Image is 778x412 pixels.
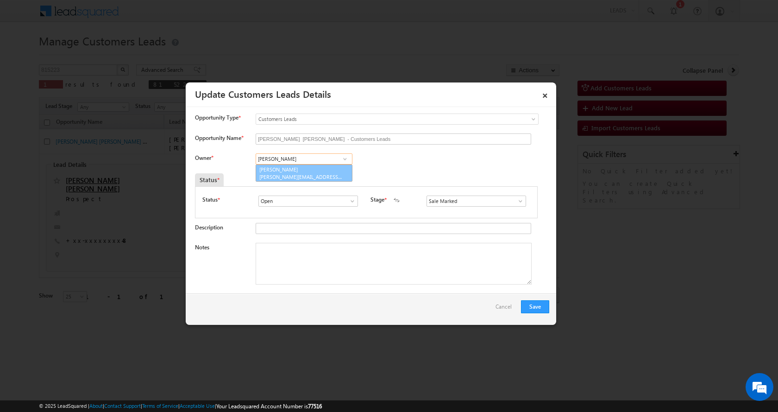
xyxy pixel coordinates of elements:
[202,196,218,204] label: Status
[258,196,358,207] input: Type to Search
[195,114,238,122] span: Opportunity Type
[104,403,141,409] a: Contact Support
[344,196,356,206] a: Show All Items
[537,86,553,102] a: ×
[339,154,351,164] a: Show All Items
[521,300,549,313] button: Save
[259,173,343,180] span: [PERSON_NAME][EMAIL_ADDRESS][DOMAIN_NAME]
[308,403,322,410] span: 77516
[195,87,331,100] a: Update Customers Leads Details
[370,196,384,204] label: Stage
[180,403,215,409] a: Acceptable Use
[195,244,209,251] label: Notes
[195,154,213,161] label: Owner
[16,49,39,61] img: d_60004797649_company_0_60004797649
[142,403,178,409] a: Terms of Service
[48,49,156,61] div: Chat with us now
[152,5,174,27] div: Minimize live chat window
[216,403,322,410] span: Your Leadsquared Account Number is
[256,115,501,123] span: Customers Leads
[12,86,169,278] textarea: Type your message and hit 'Enter'
[195,134,243,141] label: Opportunity Name
[126,285,168,298] em: Start Chat
[39,402,322,411] span: © 2025 LeadSquared | | | | |
[195,224,223,231] label: Description
[256,153,352,165] input: Type to Search
[512,196,524,206] a: Show All Items
[427,196,526,207] input: Type to Search
[256,165,352,182] a: [PERSON_NAME]
[496,300,516,318] a: Cancel
[256,114,539,125] a: Customers Leads
[89,403,103,409] a: About
[195,173,224,186] div: Status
